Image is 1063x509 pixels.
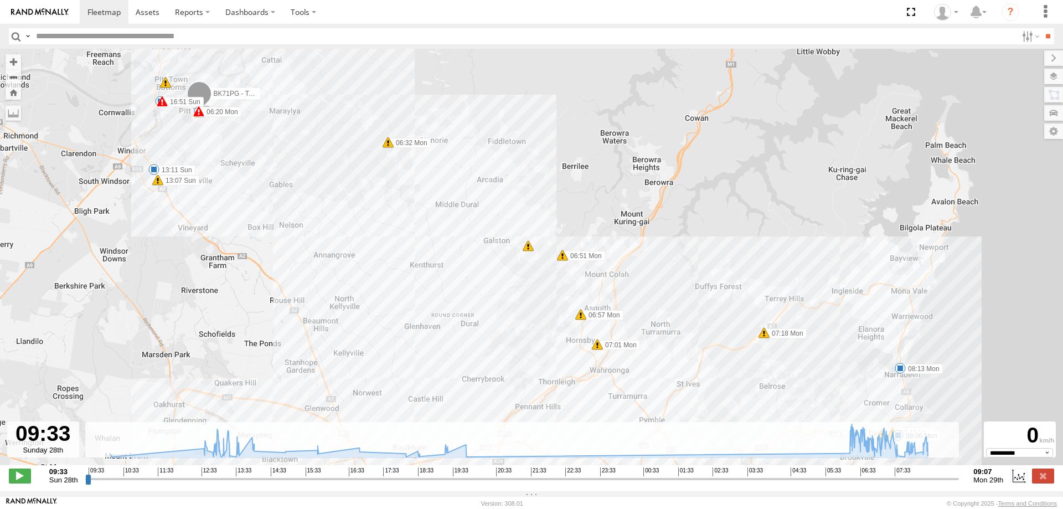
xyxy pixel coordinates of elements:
span: 23:33 [600,467,616,476]
label: Map Settings [1044,124,1063,139]
label: 06:32 Mon [388,138,431,148]
button: Zoom Home [6,85,21,100]
strong: 09:07 [973,467,1003,476]
span: 22:33 [565,467,581,476]
div: 7 [194,106,205,117]
label: Measure [6,105,21,121]
span: 05:33 [825,467,841,476]
button: Zoom out [6,69,21,85]
a: Visit our Website [6,498,57,509]
div: Version: 308.01 [481,500,523,507]
div: Tom Tozer [930,4,962,20]
label: Search Query [23,28,32,44]
span: 17:33 [383,467,399,476]
label: Search Filter Options [1018,28,1041,44]
span: BK71PG - Toyota Hiace [214,90,284,97]
span: 11:33 [158,467,173,476]
span: 15:33 [306,467,321,476]
div: © Copyright 2025 - [947,500,1057,507]
label: 07:01 Mon [597,340,640,350]
span: 02:33 [713,467,728,476]
label: 08:13 Mon [900,364,943,374]
label: 13:07 Sun [158,176,199,186]
span: 04:33 [791,467,806,476]
label: 13:11 Sun [154,165,195,175]
label: Close [1032,469,1054,483]
span: 19:33 [453,467,468,476]
i: ? [1002,3,1019,21]
span: 18:33 [418,467,434,476]
div: 6 [160,77,171,88]
div: 6 [523,240,534,251]
label: 06:51 Mon [563,251,605,261]
label: 06:20 Mon [199,107,241,117]
span: Mon 29th Sep 2025 [973,476,1003,484]
button: Zoom in [6,54,21,69]
div: 7 [155,96,166,107]
label: 16:51 Sun [162,97,204,107]
span: Sun 28th Sep 2025 [49,476,78,484]
span: 12:33 [202,467,217,476]
strong: 09:33 [49,467,78,476]
span: 14:33 [271,467,286,476]
span: 16:33 [349,467,364,476]
span: 10:33 [123,467,139,476]
label: 06:57 Mon [581,310,623,320]
span: 20:33 [496,467,512,476]
span: 00:33 [643,467,659,476]
a: Terms and Conditions [998,500,1057,507]
span: 09:33 [89,467,104,476]
span: 06:33 [860,467,876,476]
span: 07:33 [895,467,910,476]
label: Play/Stop [9,469,31,483]
label: 07:18 Mon [764,328,807,338]
img: rand-logo.svg [11,8,69,16]
span: 01:33 [678,467,694,476]
span: 21:33 [531,467,546,476]
span: 13:33 [236,467,251,476]
span: 03:33 [747,467,763,476]
div: 0 [985,423,1054,448]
